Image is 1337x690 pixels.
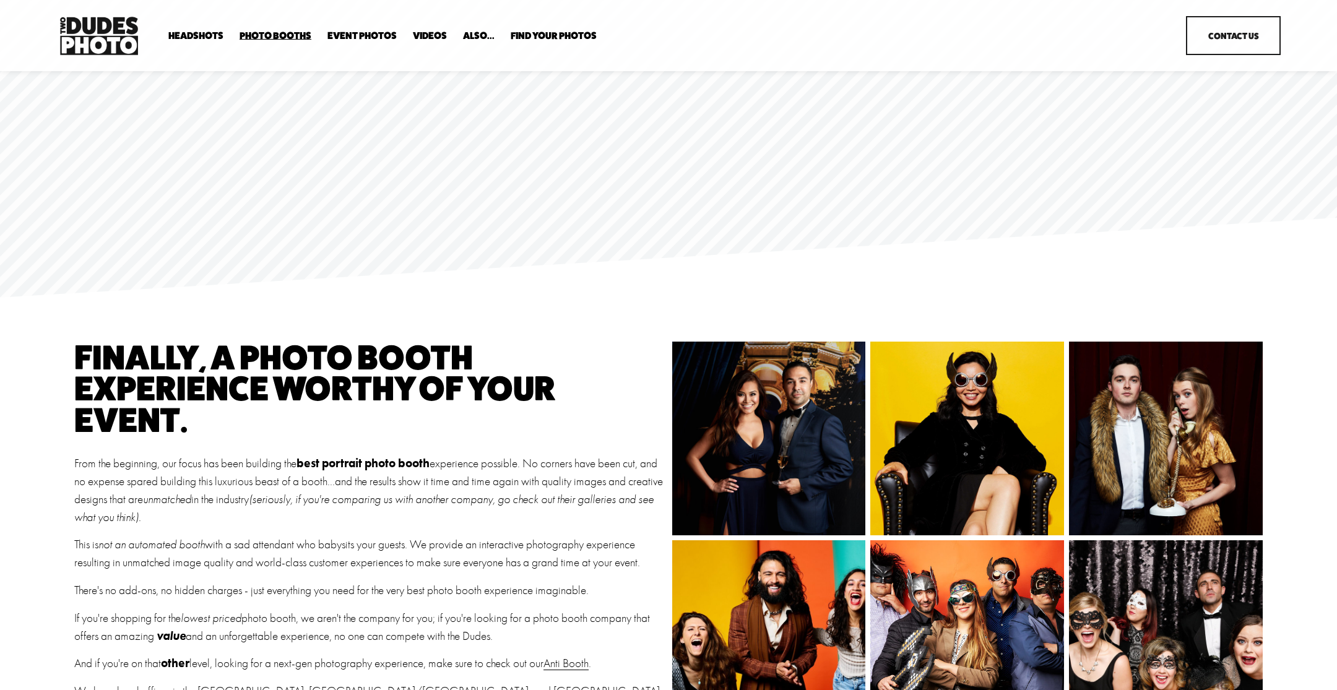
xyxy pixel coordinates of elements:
[74,342,665,435] h1: finally, a photo booth experience worthy of your event.
[74,455,665,526] p: From the beginning, our focus has been building the experience possible. No corners have been cut...
[74,536,665,572] p: This is with a sad attendant who babysits your guests. We provide an interactive photography expe...
[143,493,191,506] em: unmatched
[543,657,589,670] a: Anti Booth
[74,582,665,600] p: There's no add-ons, no hidden charges - just everything you need for the very best photo booth ex...
[161,656,189,670] strong: other
[240,31,311,41] span: Photo Booths
[463,30,495,41] a: folder dropdown
[181,611,241,625] em: lowest priced
[168,31,223,41] span: Headshots
[972,342,1263,535] img: 23-13_Nextdoor Bimbo37912.jpg
[511,30,597,41] a: folder dropdown
[157,629,186,643] em: value
[296,456,430,470] strong: best portrait photo booth
[74,610,665,645] p: If you're shopping for the photo booth, we aren't the company for you; if you're looking for a ph...
[599,342,889,535] img: Prescott'sBday0949.jpg
[463,31,495,41] span: Also...
[413,30,447,41] a: Videos
[168,30,223,41] a: folder dropdown
[1186,16,1281,55] a: Contact Us
[56,14,142,58] img: Two Dudes Photo | Headshots, Portraits &amp; Photo Booths
[240,30,311,41] a: folder dropdown
[511,31,597,41] span: Find Your Photos
[327,30,397,41] a: Event Photos
[98,538,205,551] em: not an automated booth
[870,304,1064,595] img: LinkedIn_Fashion_12019.jpg
[74,493,656,524] em: (seriously, if you're comparing us with another company, go check out their galleries and see wha...
[74,655,665,673] p: And if you're on that level, looking for a next-gen photography experience, make sure to check ou...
